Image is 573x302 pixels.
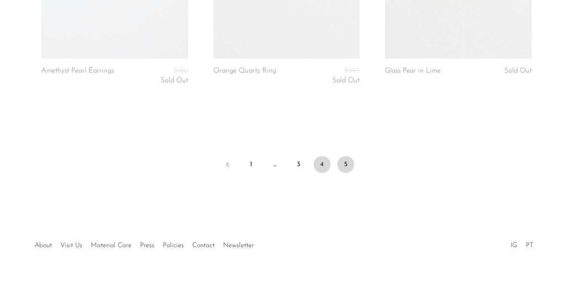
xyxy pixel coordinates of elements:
[243,156,260,173] a: 1
[192,242,215,249] a: Contact
[35,242,52,249] a: About
[314,156,331,173] a: 4
[506,235,538,251] ul: Social Medias
[526,242,533,249] a: PT
[337,156,354,173] span: 5
[41,67,114,84] a: Amethyst Pearl Earrings
[332,77,360,84] span: Sold Out
[163,242,184,249] a: Policies
[290,156,307,173] a: 3
[60,242,82,249] a: Visit Us
[511,242,517,249] a: IG
[213,67,276,84] a: Orange Quartz Ring
[266,156,283,173] span: …
[174,67,188,74] span: $180
[91,242,132,249] a: Material Care
[385,67,441,75] a: Glass Pear in Lime
[344,67,360,74] span: $395
[504,67,532,74] span: Sold Out
[140,242,154,249] a: Press
[30,235,258,251] ul: Quick links
[161,77,188,84] span: Sold Out
[219,156,236,175] a: Previous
